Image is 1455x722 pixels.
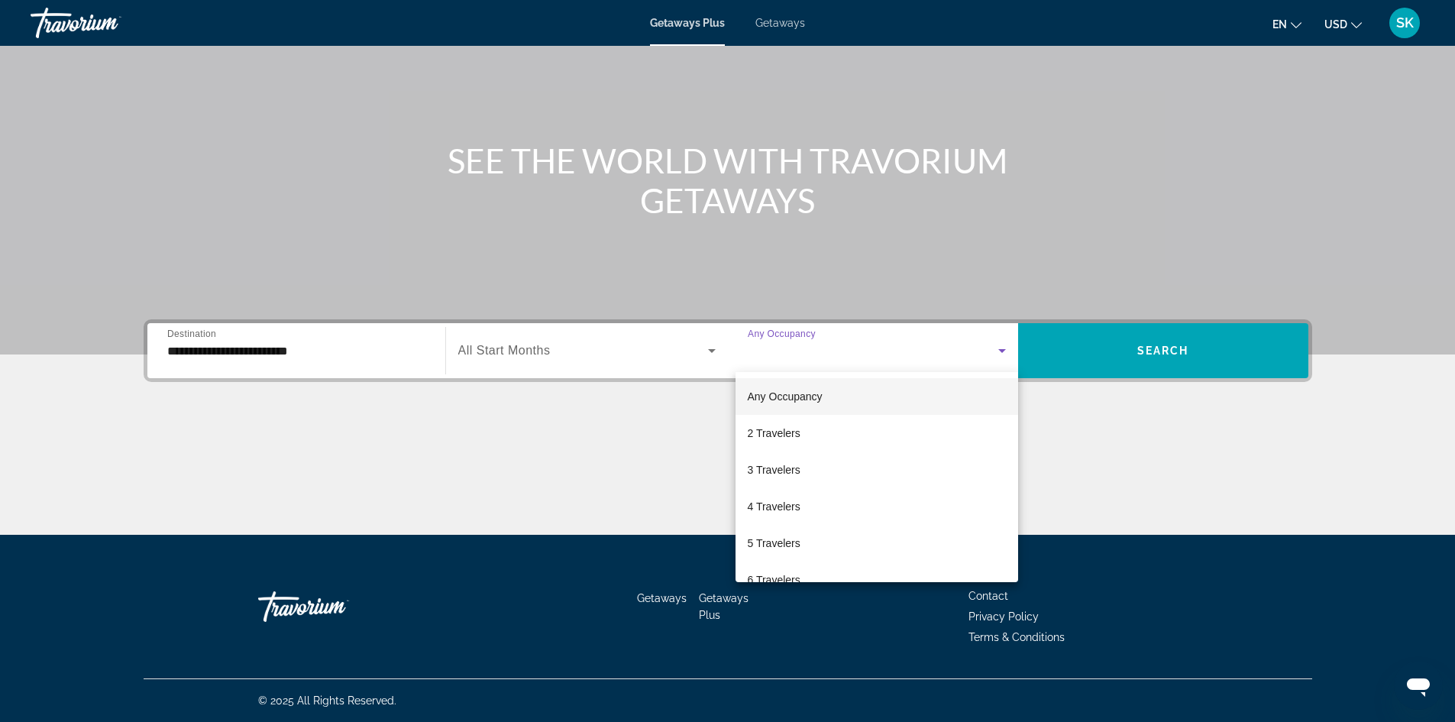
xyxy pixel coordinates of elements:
[748,534,800,552] span: 5 Travelers
[748,424,800,442] span: 2 Travelers
[748,461,800,479] span: 3 Travelers
[748,390,823,403] span: Any Occupancy
[748,497,800,516] span: 4 Travelers
[748,571,800,589] span: 6 Travelers
[1394,661,1443,710] iframe: Кнопка запуска окна обмена сообщениями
